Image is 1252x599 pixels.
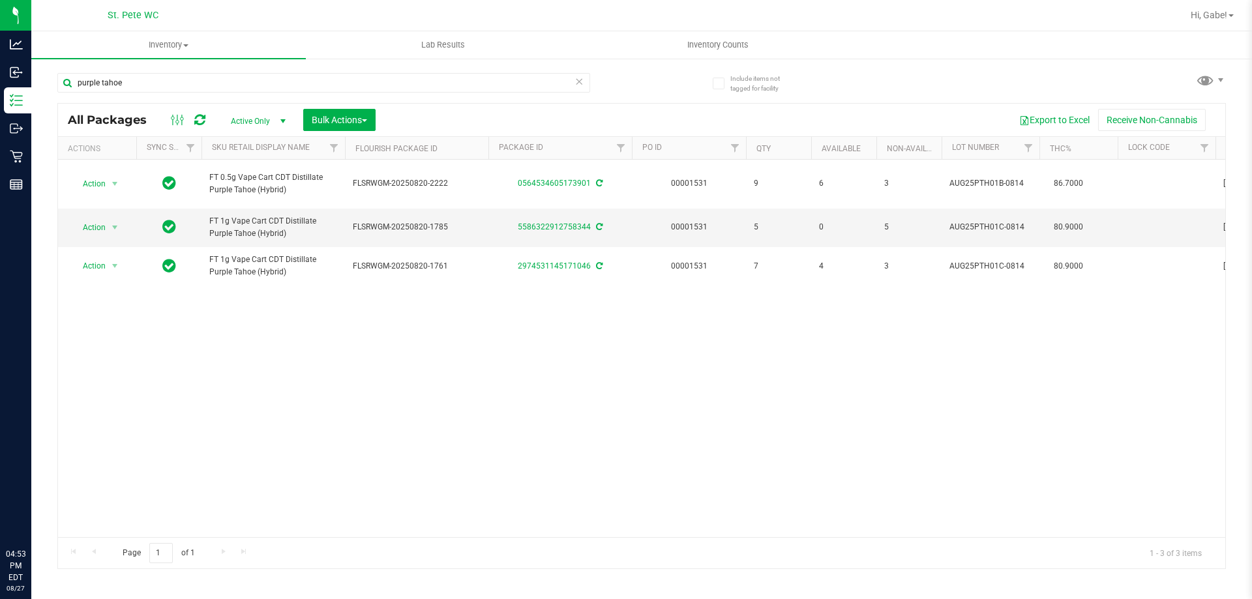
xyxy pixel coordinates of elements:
[31,39,306,51] span: Inventory
[949,260,1032,272] span: AUG25PTH01C-0814
[518,179,591,188] a: 0564534605173901
[353,221,481,233] span: FLSRWGM-20250820-1785
[71,218,106,237] span: Action
[594,179,603,188] span: Sync from Compliance System
[754,221,803,233] span: 5
[209,254,337,278] span: FT 1g Vape Cart CDT Distillate Purple Tahoe (Hybrid)
[162,174,176,192] span: In Sync
[949,177,1032,190] span: AUG25PTH01B-0814
[1047,174,1090,193] span: 86.7000
[10,178,23,191] inline-svg: Reports
[212,143,310,152] a: Sku Retail Display Name
[108,10,158,21] span: St. Pete WC
[6,548,25,583] p: 04:53 PM EDT
[1098,109,1206,131] button: Receive Non-Cannabis
[1018,137,1039,159] a: Filter
[71,257,106,275] span: Action
[884,260,934,272] span: 3
[1011,109,1098,131] button: Export to Excel
[303,109,376,131] button: Bulk Actions
[1128,143,1170,152] a: Lock Code
[594,261,603,270] span: Sync from Compliance System
[57,73,590,93] input: Search Package ID, Item Name, SKU, Lot or Part Number...
[355,144,438,153] a: Flourish Package ID
[884,177,934,190] span: 3
[730,74,796,93] span: Include items not tagged for facility
[671,222,708,231] a: 00001531
[68,113,160,127] span: All Packages
[499,143,543,152] a: Package ID
[1194,137,1215,159] a: Filter
[180,137,201,159] a: Filter
[10,38,23,51] inline-svg: Analytics
[670,39,766,51] span: Inventory Counts
[1139,543,1212,562] span: 1 - 3 of 3 items
[819,221,869,233] span: 0
[518,261,591,270] a: 2974531145171046
[31,31,306,59] a: Inventory
[754,177,803,190] span: 9
[107,257,123,275] span: select
[1047,218,1090,237] span: 80.9000
[1050,144,1071,153] a: THC%
[819,177,869,190] span: 6
[642,143,662,152] a: PO ID
[724,137,746,159] a: Filter
[949,221,1032,233] span: AUG25PTH01C-0814
[671,179,708,188] a: 00001531
[952,143,999,152] a: Lot Number
[754,260,803,272] span: 7
[323,137,345,159] a: Filter
[306,31,580,59] a: Lab Results
[887,144,945,153] a: Non-Available
[671,261,708,270] a: 00001531
[610,137,632,159] a: Filter
[112,543,205,563] span: Page of 1
[71,175,106,193] span: Action
[756,144,771,153] a: Qty
[209,215,337,240] span: FT 1g Vape Cart CDT Distillate Purple Tahoe (Hybrid)
[518,222,591,231] a: 5586322912758344
[38,493,54,508] iframe: Resource center unread badge
[574,73,584,90] span: Clear
[209,171,337,196] span: FT 0.5g Vape Cart CDT Distillate Purple Tahoe (Hybrid)
[580,31,855,59] a: Inventory Counts
[10,94,23,107] inline-svg: Inventory
[10,66,23,79] inline-svg: Inbound
[353,260,481,272] span: FLSRWGM-20250820-1761
[162,218,176,236] span: In Sync
[149,543,173,563] input: 1
[353,177,481,190] span: FLSRWGM-20250820-2222
[594,222,603,231] span: Sync from Compliance System
[10,150,23,163] inline-svg: Retail
[147,143,197,152] a: Sync Status
[1191,10,1227,20] span: Hi, Gabe!
[107,175,123,193] span: select
[10,122,23,135] inline-svg: Outbound
[6,583,25,593] p: 08/27
[884,221,934,233] span: 5
[819,260,869,272] span: 4
[1047,257,1090,276] span: 80.9000
[312,115,367,125] span: Bulk Actions
[13,495,52,534] iframe: Resource center
[404,39,483,51] span: Lab Results
[822,144,861,153] a: Available
[107,218,123,237] span: select
[68,144,131,153] div: Actions
[162,257,176,275] span: In Sync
